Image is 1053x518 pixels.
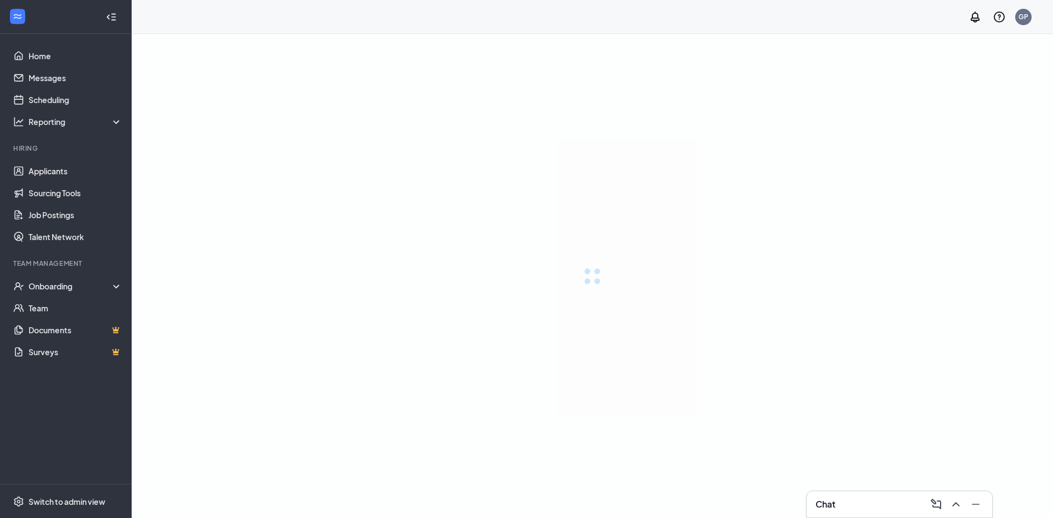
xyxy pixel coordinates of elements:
a: SurveysCrown [29,341,122,363]
button: Minimize [966,496,983,513]
svg: Analysis [13,116,24,127]
svg: UserCheck [13,281,24,292]
svg: Minimize [969,498,982,511]
svg: ComposeMessage [930,498,943,511]
a: Sourcing Tools [29,182,122,204]
a: Messages [29,67,122,89]
a: Applicants [29,160,122,182]
a: DocumentsCrown [29,319,122,341]
h3: Chat [816,498,835,510]
svg: Collapse [106,12,117,22]
div: GP [1018,12,1028,21]
a: Scheduling [29,89,122,111]
a: Home [29,45,122,67]
div: Hiring [13,144,120,153]
a: Talent Network [29,226,122,248]
svg: Settings [13,496,24,507]
a: Job Postings [29,204,122,226]
div: Switch to admin view [29,496,105,507]
button: ComposeMessage [926,496,944,513]
div: Team Management [13,259,120,268]
div: Reporting [29,116,123,127]
button: ChevronUp [946,496,964,513]
a: Team [29,297,122,319]
div: Onboarding [29,281,123,292]
svg: WorkstreamLogo [12,11,23,22]
svg: QuestionInfo [993,10,1006,24]
svg: ChevronUp [949,498,963,511]
svg: Notifications [969,10,982,24]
